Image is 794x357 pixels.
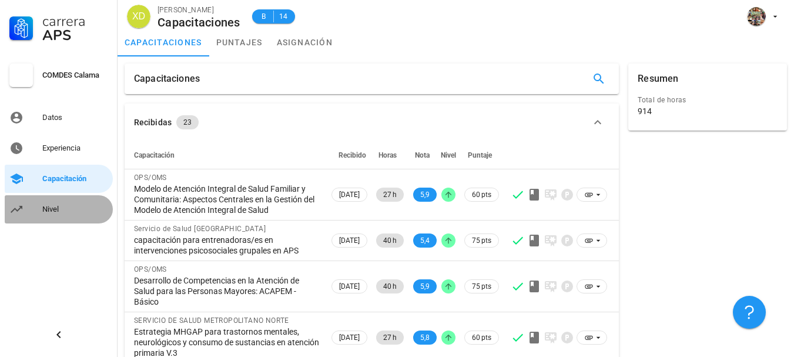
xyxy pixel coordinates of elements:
[472,281,491,292] span: 75 pts
[472,332,491,343] span: 60 pts
[134,225,266,233] span: Servicio de Salud [GEOGRAPHIC_DATA]
[378,151,397,159] span: Horas
[5,134,113,162] a: Experiencia
[270,28,340,56] a: asignación
[638,64,678,94] div: Resumen
[5,195,113,223] a: Nivel
[383,233,397,248] span: 40 h
[339,234,360,247] span: [DATE]
[329,141,370,169] th: Recibido
[134,235,320,256] div: capacitación para entrenadoras/es en intervenciones psicosociales grupales en APS
[370,141,406,169] th: Horas
[420,233,430,248] span: 5,4
[472,189,491,201] span: 60 pts
[415,151,430,159] span: Nota
[134,64,200,94] div: Capacitaciones
[383,331,397,345] span: 27 h
[118,28,209,56] a: capacitaciones
[134,174,167,182] span: OPS/OMS
[279,11,288,22] span: 14
[132,5,145,28] span: XD
[472,235,491,246] span: 75 pts
[339,151,366,159] span: Recibido
[259,11,269,22] span: B
[134,275,320,307] div: Desarrollo de Competencias en la Atención de Salud para las Personas Mayores: ACAPEM - Básico
[42,14,108,28] div: Carrera
[638,94,778,106] div: Total de horas
[42,71,108,80] div: COMDES Calama
[127,5,150,28] div: avatar
[420,279,430,293] span: 5,9
[441,151,456,159] span: Nivel
[383,279,397,293] span: 40 h
[158,4,240,16] div: [PERSON_NAME]
[183,115,192,129] span: 23
[406,141,439,169] th: Nota
[42,113,108,122] div: Datos
[42,174,108,183] div: Capacitación
[134,316,289,325] span: SERVICIO DE SALUD METROPOLITANO NORTE
[439,141,458,169] th: Nivel
[420,188,430,202] span: 5,9
[339,331,360,344] span: [DATE]
[125,104,619,141] button: Recibidas 23
[134,183,320,215] div: Modelo de Atención Integral de Salud Familiar y Comunitaria: Aspectos Centrales en la Gestión del...
[5,104,113,132] a: Datos
[638,106,652,116] div: 914
[383,188,397,202] span: 27 h
[209,28,270,56] a: puntajes
[420,331,430,345] span: 5,8
[339,280,360,293] span: [DATE]
[158,16,240,29] div: Capacitaciones
[747,7,766,26] div: avatar
[42,205,108,214] div: Nivel
[5,165,113,193] a: Capacitación
[134,116,172,129] div: Recibidas
[458,141,501,169] th: Puntaje
[134,151,175,159] span: Capacitación
[42,144,108,153] div: Experiencia
[134,265,167,273] span: OPS/OMS
[42,28,108,42] div: APS
[125,141,329,169] th: Capacitación
[468,151,492,159] span: Puntaje
[339,188,360,201] span: [DATE]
